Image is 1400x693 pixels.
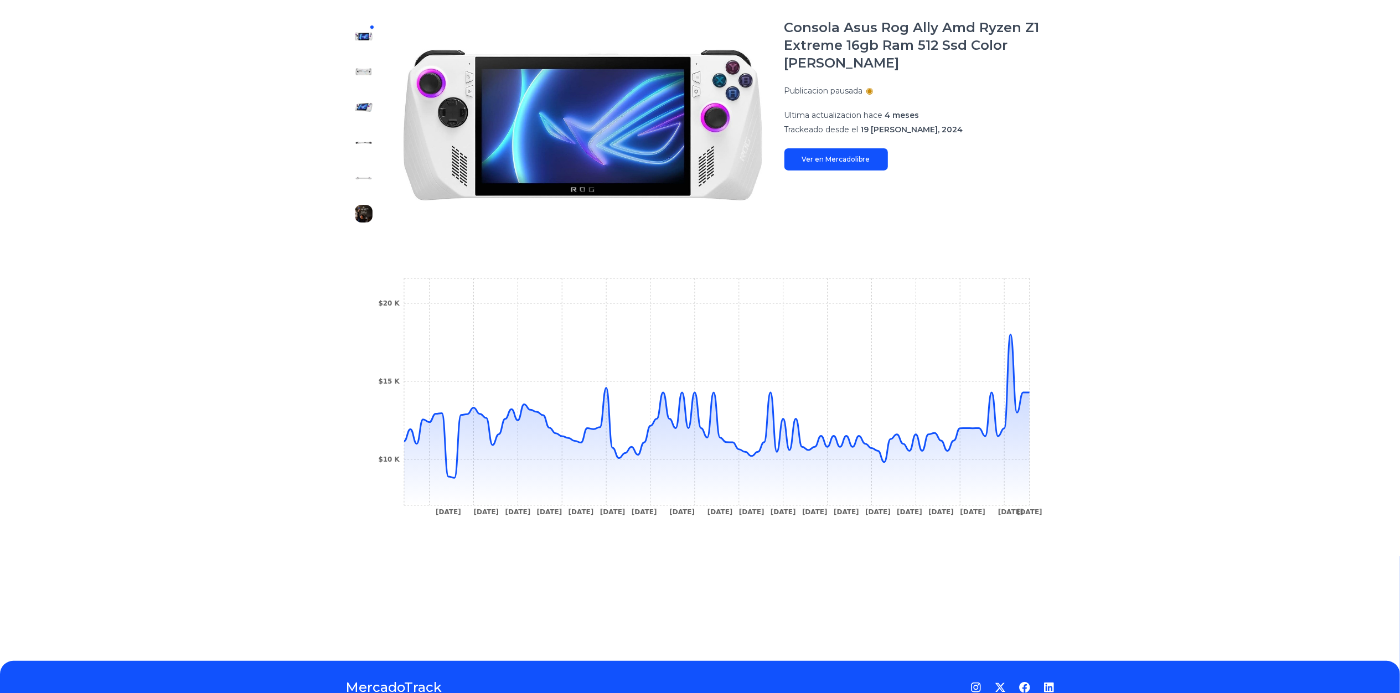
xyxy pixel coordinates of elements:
[536,509,562,516] tspan: [DATE]
[784,19,1055,72] h1: Consola Asus Rog Ally Amd Ryzen Z1 Extreme 16gb Ram 512 Ssd Color [PERSON_NAME]
[473,509,499,516] tspan: [DATE]
[1017,509,1042,516] tspan: [DATE]
[802,509,828,516] tspan: [DATE]
[998,509,1023,516] tspan: [DATE]
[885,110,919,120] span: 4 meses
[707,509,732,516] tspan: [DATE]
[669,509,695,516] tspan: [DATE]
[897,509,922,516] tspan: [DATE]
[784,125,859,135] span: Trackeado desde el
[784,110,883,120] span: Ultima actualizacion hace
[928,509,954,516] tspan: [DATE]
[436,509,461,516] tspan: [DATE]
[355,28,373,45] img: Consola Asus Rog Ally Amd Ryzen Z1 Extreme 16gb Ram 512 Ssd Color Blanco
[355,134,373,152] img: Consola Asus Rog Ally Amd Ryzen Z1 Extreme 16gb Ram 512 Ssd Color Blanco
[834,509,859,516] tspan: [DATE]
[505,509,530,516] tspan: [DATE]
[568,509,593,516] tspan: [DATE]
[355,99,373,116] img: Consola Asus Rog Ally Amd Ryzen Z1 Extreme 16gb Ram 512 Ssd Color Blanco
[784,148,888,170] a: Ver en Mercadolibre
[960,509,985,516] tspan: [DATE]
[784,85,863,96] p: Publicacion pausada
[378,456,400,463] tspan: $10 K
[771,509,796,516] tspan: [DATE]
[1043,682,1055,693] a: LinkedIn
[378,299,400,307] tspan: $20 K
[995,682,1006,693] a: Twitter
[738,509,764,516] tspan: [DATE]
[861,125,963,135] span: 19 [PERSON_NAME], 2024
[865,509,891,516] tspan: [DATE]
[970,682,981,693] a: Instagram
[1019,682,1030,693] a: Facebook
[404,19,762,231] img: Consola Asus Rog Ally Amd Ryzen Z1 Extreme 16gb Ram 512 Ssd Color Blanco
[355,63,373,81] img: Consola Asus Rog Ally Amd Ryzen Z1 Extreme 16gb Ram 512 Ssd Color Blanco
[600,509,625,516] tspan: [DATE]
[355,169,373,187] img: Consola Asus Rog Ally Amd Ryzen Z1 Extreme 16gb Ram 512 Ssd Color Blanco
[378,377,400,385] tspan: $15 K
[355,205,373,223] img: Consola Asus Rog Ally Amd Ryzen Z1 Extreme 16gb Ram 512 Ssd Color Blanco
[631,509,657,516] tspan: [DATE]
